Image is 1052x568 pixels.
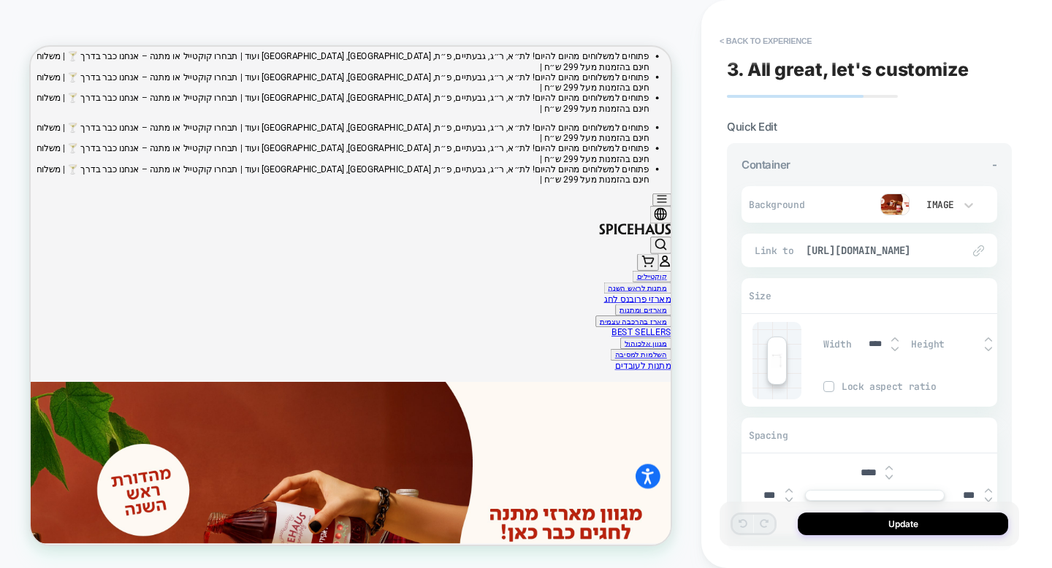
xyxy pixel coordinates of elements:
[891,337,899,342] img: up
[880,193,910,215] img: preview
[712,29,819,53] button: < Back to experience
[749,199,804,211] span: Background
[842,380,997,393] span: Lock aspect ratio
[885,475,893,480] img: down
[806,244,948,257] span: [URL][DOMAIN_NAME]
[773,403,854,418] button: השלמות למסיבה
[829,196,854,212] button: Menu
[798,513,1008,535] button: Update
[891,346,899,352] img: down
[785,345,848,356] a: מארזים ומתנות
[764,314,854,329] button: מתנות לראש השנה
[755,245,798,257] span: Link to
[785,488,793,494] img: up
[985,497,992,503] img: down
[764,329,854,343] a: מארזי פרובנס לחג
[779,405,848,416] a: השלמות למסיבה
[808,301,848,312] a: קוקטיילים
[727,120,777,134] span: Quick Edit
[779,418,854,432] a: מתנות לעובדים
[759,361,848,372] a: מארז בהרכבה עצמית
[774,374,854,388] a: BEST SELLERS
[823,338,851,350] span: Width
[771,353,782,368] img: edit
[786,388,854,403] button: מגוון אלכוהול
[792,390,848,401] a: מגוון אלכוהול
[742,158,790,172] span: Container
[727,58,969,80] span: 3. All great, let's customize
[749,429,788,442] span: Spacing
[780,343,854,358] button: מארזים ומתנות
[785,497,793,503] img: down
[809,276,837,299] button: Cart
[770,316,848,327] a: מתנות לראש השנה
[885,465,893,471] img: up
[985,337,992,342] img: up
[923,199,954,211] div: Image
[749,290,771,302] span: Size
[985,346,992,352] img: down
[911,338,945,350] span: Height
[973,245,984,256] img: edit
[992,158,997,172] span: -
[753,358,854,374] button: מארז בהרכבה עצמית
[985,488,992,494] img: up
[802,299,854,314] button: קוקטיילים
